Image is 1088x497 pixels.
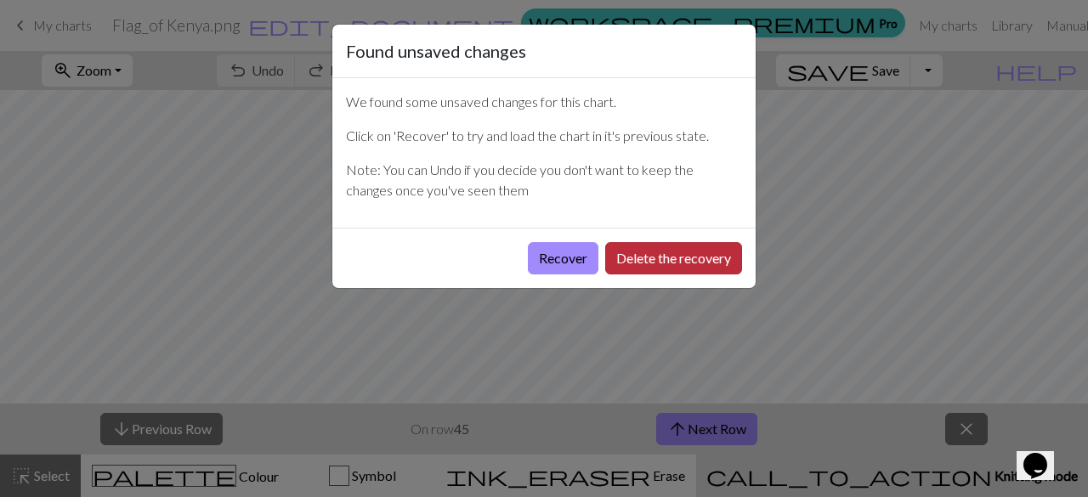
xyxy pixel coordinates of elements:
[346,126,742,146] p: Click on 'Recover' to try and load the chart in it's previous state.
[1017,429,1071,480] iframe: chat widget
[346,38,526,64] h5: Found unsaved changes
[528,242,598,274] button: Recover
[346,92,742,112] p: We found some unsaved changes for this chart.
[605,242,742,274] button: Delete the recovery
[346,160,742,200] p: Note: You can Undo if you decide you don't want to keep the changes once you've seen them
